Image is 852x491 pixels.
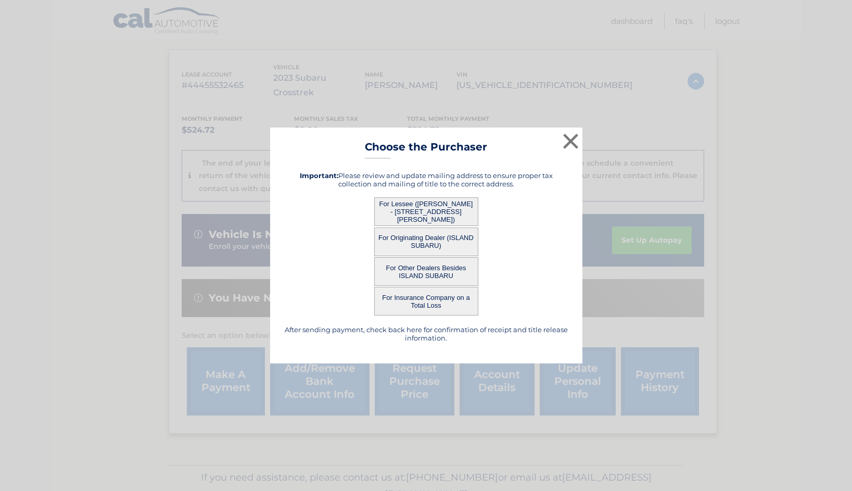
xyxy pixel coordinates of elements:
[374,228,478,256] button: For Originating Dealer (ISLAND SUBARU)
[300,171,338,180] strong: Important:
[561,131,581,152] button: ×
[374,257,478,286] button: For Other Dealers Besides ISLAND SUBARU
[283,325,569,342] h5: After sending payment, check back here for confirmation of receipt and title release information.
[365,141,487,159] h3: Choose the Purchaser
[283,171,569,188] h5: Please review and update mailing address to ensure proper tax collection and mailing of title to ...
[374,287,478,316] button: For Insurance Company on a Total Loss
[374,197,478,226] button: For Lessee ([PERSON_NAME] - [STREET_ADDRESS][PERSON_NAME])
